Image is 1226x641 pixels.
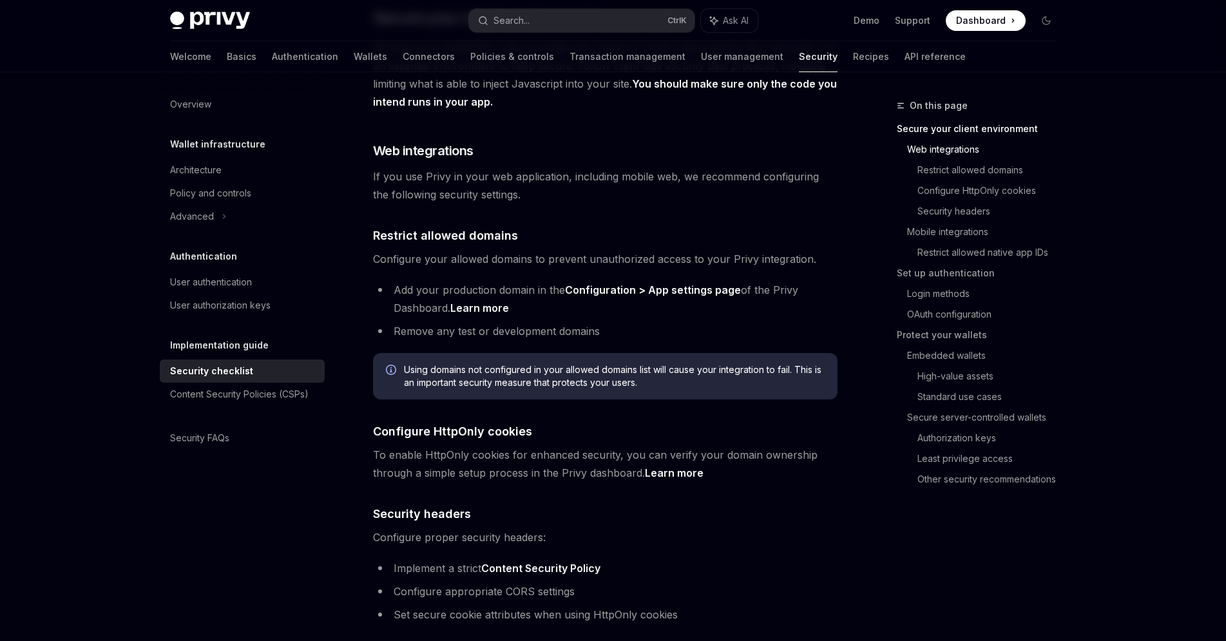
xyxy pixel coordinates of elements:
a: Web integrations [907,139,1067,160]
a: User authorization keys [160,294,325,317]
a: Architecture [160,158,325,182]
div: Advanced [170,209,214,224]
button: Toggle dark mode [1036,10,1057,31]
span: Dashboard [956,14,1006,27]
a: Content Security Policies (CSPs) [160,383,325,406]
li: Implement a strict [373,559,838,577]
a: Welcome [170,41,211,72]
a: API reference [905,41,966,72]
a: Set up authentication [897,263,1067,283]
div: Security FAQs [170,430,229,446]
a: Security FAQs [160,426,325,450]
a: User authentication [160,271,325,294]
a: Mobile integrations [907,222,1067,242]
h5: Wallet infrastructure [170,137,265,152]
a: Transaction management [570,41,685,72]
a: Restrict allowed domains [917,160,1067,180]
button: Search...CtrlK [469,9,694,32]
a: Policy and controls [160,182,325,205]
a: Authentication [272,41,338,72]
a: Security [799,41,838,72]
div: User authentication [170,274,252,290]
a: Secure your client environment [897,119,1067,139]
a: Demo [854,14,879,27]
a: Content Security Policy [481,562,600,575]
a: Overview [160,93,325,116]
a: Least privilege access [917,448,1067,469]
span: Using domains not configured in your allowed domains list will cause your integration to fail. Th... [404,363,825,389]
h5: Implementation guide [170,338,269,353]
a: Protect your wallets [897,325,1067,345]
a: Configure HttpOnly cookies [917,180,1067,201]
a: Learn more [645,466,704,480]
a: OAuth configuration [907,304,1067,325]
a: Connectors [403,41,455,72]
a: User management [701,41,783,72]
a: Embedded wallets [907,345,1067,366]
a: Configuration > App settings page [565,283,741,297]
a: Basics [227,41,256,72]
a: Policies & controls [470,41,554,72]
a: Other security recommendations [917,469,1067,490]
a: Standard use cases [917,387,1067,407]
a: Security checklist [160,359,325,383]
span: Web integrations [373,142,474,160]
span: Configure HttpOnly cookies [373,423,532,440]
div: Policy and controls [170,186,251,201]
span: On this page [910,98,968,113]
button: Ask AI [701,9,758,32]
span: Configure your allowed domains to prevent unauthorized access to your Privy integration. [373,250,838,268]
a: Dashboard [946,10,1026,31]
a: Recipes [853,41,889,72]
span: To enable HttpOnly cookies for enhanced security, you can verify your domain ownership through a ... [373,446,838,482]
a: Login methods [907,283,1067,304]
a: Learn more [450,301,509,315]
a: High-value assets [917,366,1067,387]
span: Configure proper security headers: [373,528,838,546]
a: Authorization keys [917,428,1067,448]
li: Set secure cookie attributes when using HttpOnly cookies [373,606,838,624]
a: Support [895,14,930,27]
a: Secure server-controlled wallets [907,407,1067,428]
div: Overview [170,97,211,112]
span: Ask AI [723,14,749,27]
div: Architecture [170,162,222,178]
img: dark logo [170,12,250,30]
div: User authorization keys [170,298,271,313]
a: Wallets [354,41,387,72]
div: Security checklist [170,363,253,379]
li: Add your production domain in the of the Privy Dashboard. [373,281,838,317]
li: Remove any test or development domains [373,322,838,340]
svg: Info [386,365,399,378]
span: Restrict allowed domains [373,227,518,244]
li: Configure appropriate CORS settings [373,582,838,600]
span: Security headers [373,505,471,522]
h5: Authentication [170,249,237,264]
div: Search... [493,13,530,28]
span: Because your application client provides the context in which users access their accounts, it is ... [373,39,838,111]
a: Security headers [917,201,1067,222]
span: Ctrl K [667,15,687,26]
div: Content Security Policies (CSPs) [170,387,309,402]
a: Restrict allowed native app IDs [917,242,1067,263]
span: If you use Privy in your web application, including mobile web, we recommend configuring the foll... [373,167,838,204]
